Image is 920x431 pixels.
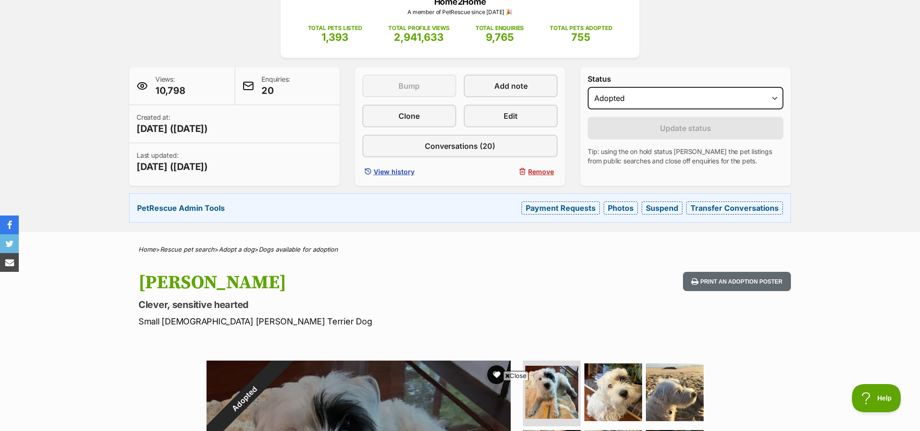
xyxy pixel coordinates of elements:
iframe: Advertisement [289,384,631,426]
span: Conversations (20) [425,140,495,152]
span: Update status [660,123,711,134]
span: [DATE] ([DATE]) [137,160,208,173]
iframe: Help Scout Beacon - Open [852,384,901,412]
span: 2,941,633 [394,31,444,43]
a: Add note [464,75,558,97]
span: 20 [261,84,290,97]
span: Bump [399,80,420,92]
button: Print an adoption poster [683,272,791,291]
span: 755 [571,31,590,43]
span: Clone [399,110,420,122]
p: TOTAL ENQUIRIES [475,24,524,32]
img: Photo of Kirby [646,363,704,421]
p: Small [DEMOGRAPHIC_DATA] [PERSON_NAME] Terrier Dog [138,315,536,328]
a: Suspend [642,201,682,215]
span: Remove [528,167,554,177]
button: Update status [588,117,783,139]
p: Enquiries: [261,75,290,97]
button: Bump [362,75,456,97]
span: 9,765 [486,31,514,43]
div: > > > [115,246,805,253]
h1: [PERSON_NAME] [138,272,536,293]
span: Edit [504,110,518,122]
span: 10,798 [155,84,185,97]
a: Conversations (20) [362,135,558,157]
span: 1,393 [322,31,348,43]
p: Tip: using the on hold status [PERSON_NAME] the pet listings from public searches and close off e... [588,147,783,166]
a: Payment Requests [521,201,600,215]
a: View history [362,165,456,178]
a: Adopt a dog [219,246,254,253]
button: Remove [464,165,558,178]
button: favourite [487,365,506,384]
p: TOTAL PETS LISTED [308,24,362,32]
p: Clever, sensitive hearted [138,298,536,311]
span: Close [503,371,529,380]
a: Edit [464,105,558,127]
strong: PetRescue Admin Tools [137,204,225,212]
p: Last updated: [137,151,208,173]
img: Photo of Kirby [525,366,578,419]
a: Transfer Conversations [686,201,783,215]
p: A member of PetRescue since [DATE] 🎉 [295,8,625,16]
span: View history [374,167,414,177]
a: Dogs available for adoption [259,246,338,253]
a: Home [138,246,156,253]
p: TOTAL PROFILE VIEWS [388,24,450,32]
p: Created at: [137,113,208,135]
p: TOTAL PETS ADOPTED [550,24,612,32]
a: Clone [362,105,456,127]
a: Photos [604,201,638,215]
a: Rescue pet search [160,246,215,253]
img: Photo of Kirby [584,363,642,421]
label: Status [588,75,783,83]
p: Views: [155,75,185,97]
span: [DATE] ([DATE]) [137,122,208,135]
span: Add note [494,80,528,92]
